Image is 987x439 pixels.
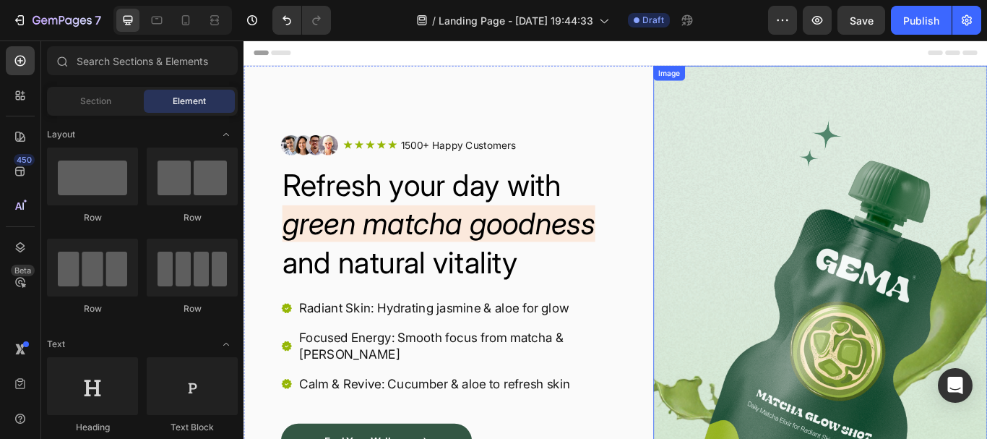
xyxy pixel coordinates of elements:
[432,13,436,28] span: /
[47,338,65,351] span: Text
[480,32,512,45] div: Image
[891,6,952,35] button: Publish
[80,95,111,108] span: Section
[6,6,108,35] button: 7
[95,12,101,29] p: 7
[47,128,75,141] span: Layout
[47,46,238,75] input: Search Sections & Elements
[147,211,238,224] div: Row
[837,6,885,35] button: Save
[11,265,35,276] div: Beta
[272,6,331,35] div: Undo/Redo
[439,13,593,28] span: Landing Page - [DATE] 19:44:33
[903,13,939,28] div: Publish
[243,41,987,439] iframe: Design area
[215,333,238,356] span: Toggle open
[47,302,138,315] div: Row
[64,391,431,410] p: Calm & Revive: Cucumber & aloe to refresh skin
[47,421,138,434] div: Heading
[14,154,35,166] div: 450
[173,95,206,108] span: Element
[642,14,664,27] span: Draft
[215,123,238,146] span: Toggle open
[938,368,973,403] div: Open Intercom Messenger
[47,211,138,224] div: Row
[850,14,874,27] span: Save
[147,421,238,434] div: Text Block
[147,302,238,315] div: Row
